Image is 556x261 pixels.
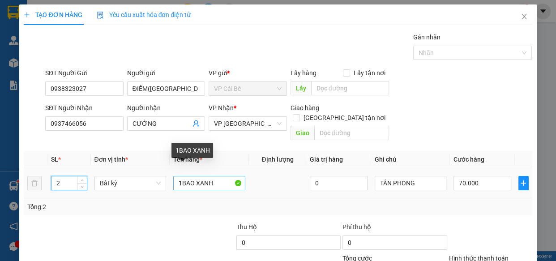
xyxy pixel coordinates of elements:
span: close [521,13,528,20]
div: Người nhận [127,103,205,113]
th: Ghi chú [371,151,450,168]
input: Dọc đường [311,81,389,95]
div: VP gửi [209,68,287,78]
img: icon [97,12,104,19]
input: VD: Bàn, Ghế [173,176,245,190]
span: Yêu cầu xuất hóa đơn điện tử [97,11,191,18]
span: down [80,184,85,189]
div: Người gửi [127,68,205,78]
span: up [80,178,85,183]
div: Tổng: 2 [27,202,215,212]
label: Gán nhãn [413,34,441,41]
div: SĐT Người Nhận [45,103,124,113]
span: Bất kỳ [100,176,161,190]
span: Increase Value [77,176,87,183]
span: user-add [192,120,200,127]
div: Phí thu hộ [342,222,447,235]
span: [GEOGRAPHIC_DATA] tận nơi [300,113,389,123]
span: Cước hàng [453,156,484,163]
button: delete [27,176,42,190]
div: 1BAO XANH [171,143,213,158]
span: Định lượng [261,156,293,163]
span: Thu Hộ [236,223,257,231]
span: plus [24,12,30,18]
span: VP Sài Gòn [214,117,282,130]
span: VP Nhận [209,104,234,111]
button: plus [518,176,529,190]
span: Decrease Value [77,183,87,190]
span: VP Cái Bè [214,82,282,95]
button: Close [512,4,537,30]
input: 0 [310,176,368,190]
span: plus [519,180,528,187]
span: Giá trị hàng [310,156,343,163]
span: Giao [291,126,314,140]
span: Đơn vị tính [94,156,128,163]
span: SL [51,156,58,163]
input: Ghi Chú [375,176,447,190]
span: Lấy [291,81,311,95]
input: Dọc đường [314,126,389,140]
div: SĐT Người Gửi [45,68,124,78]
span: Giao hàng [291,104,319,111]
span: TẠO ĐƠN HÀNG [24,11,82,18]
span: Lấy tận nơi [350,68,389,78]
span: Lấy hàng [291,69,316,77]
